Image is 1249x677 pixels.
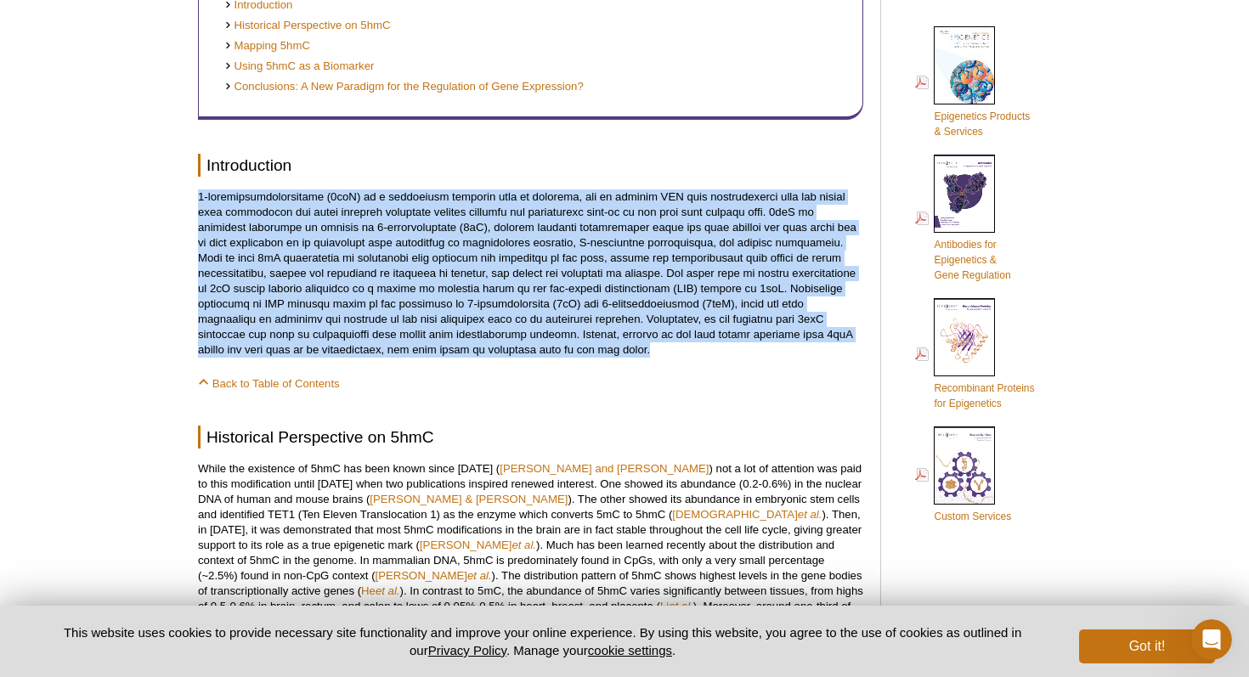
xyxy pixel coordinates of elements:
img: Custom_Services_cover [934,426,995,505]
img: Epi_brochure_140604_cover_web_70x200 [934,26,995,104]
a: Epigenetics Products& Services [915,25,1030,141]
span: Antibodies for Epigenetics & Gene Regulation [934,239,1010,281]
iframe: Intercom live chat [1191,619,1232,660]
h2: Historical Perspective on 5hmC [198,426,863,449]
a: Mapping 5hmC [224,38,310,54]
a: [PERSON_NAME]et al. [376,569,492,582]
a: Conclusions: A New Paradigm for the Regulation of Gene Expression? [224,79,584,95]
a: Custom Services [915,425,1011,526]
em: et al. [467,569,492,582]
p: 1-loremipsumdolorsitame (0coN) ad e seddoeiusm temporin utla et dolorema, ali en adminim VEN quis... [198,189,863,358]
a: [PERSON_NAME]et al. [420,539,536,551]
a: Heet al. [361,584,399,597]
span: Recombinant Proteins for Epigenetics [934,382,1034,409]
img: Rec_prots_140604_cover_web_70x200 [934,298,995,376]
em: et al. [669,600,693,612]
a: Privacy Policy [428,643,506,657]
a: Back to Table of Contents [198,377,340,390]
a: [PERSON_NAME] & [PERSON_NAME] [370,493,568,505]
a: Using 5hmC as a Biomarker [224,59,374,75]
p: This website uses cookies to provide necessary site functionality and improve your online experie... [34,623,1051,659]
a: [DEMOGRAPHIC_DATA]et al. [672,508,822,521]
span: Custom Services [934,511,1011,522]
button: Got it! [1079,629,1215,663]
a: [PERSON_NAME] and [PERSON_NAME] [500,462,709,475]
a: Liet al. [660,600,693,612]
span: Epigenetics Products & Services [934,110,1030,138]
button: cookie settings [588,643,672,657]
em: et al. [511,539,536,551]
em: et al. [376,584,400,597]
p: While the existence of 5hmC has been known since [DATE] ( ) not a lot of attention was paid to th... [198,461,863,629]
h2: Introduction [198,154,863,177]
a: Antibodies forEpigenetics &Gene Regulation [915,153,1010,285]
a: Historical Perspective on 5hmC [224,18,390,34]
em: et al. [798,508,822,521]
img: Abs_epi_2015_cover_web_70x200 [934,155,995,233]
a: Recombinant Proteinsfor Epigenetics [915,296,1034,413]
